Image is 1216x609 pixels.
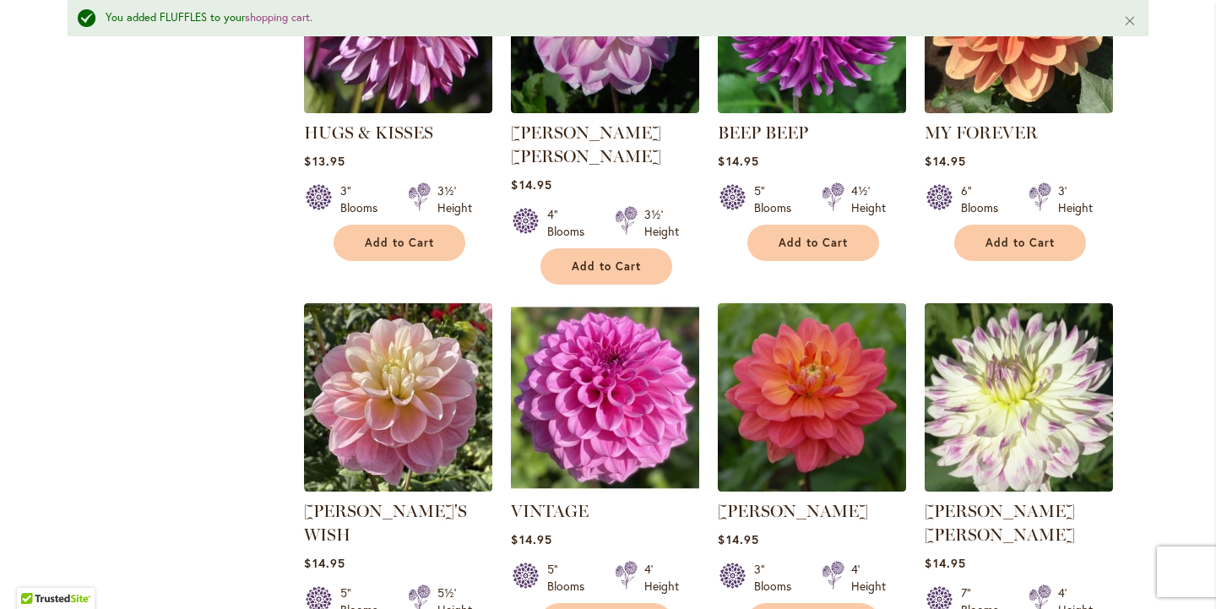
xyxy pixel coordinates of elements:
img: Gabbie's Wish [304,303,492,492]
span: $14.95 [718,153,758,169]
a: [PERSON_NAME] [718,501,868,521]
a: VINTAGE [511,479,699,495]
a: MY FOREVER [925,122,1038,143]
span: Add to Cart [985,236,1055,250]
a: HUGS & KISSES [304,101,492,117]
span: $14.95 [925,555,965,571]
button: Add to Cart [747,225,879,261]
button: Add to Cart [954,225,1086,261]
div: 6" Blooms [961,182,1008,216]
div: 3" Blooms [754,561,801,595]
img: VINTAGE [511,303,699,492]
a: shopping cart [245,10,310,24]
span: $14.95 [925,153,965,169]
a: BEEP BEEP [718,122,808,143]
span: Add to Cart [572,259,641,274]
div: 4' Height [851,561,886,595]
a: LORA ASHLEY [718,479,906,495]
a: MARGARET ELLEN [925,479,1113,495]
a: [PERSON_NAME] [PERSON_NAME] [925,501,1075,545]
a: MY FOREVER [925,101,1113,117]
div: 4½' Height [851,182,886,216]
div: 3' Height [1058,182,1093,216]
a: [PERSON_NAME] [PERSON_NAME] [511,122,661,166]
div: 5" Blooms [754,182,801,216]
span: $14.95 [718,531,758,547]
button: Add to Cart [540,248,672,285]
button: Add to Cart [334,225,465,261]
a: VINTAGE [511,501,589,521]
span: Add to Cart [779,236,848,250]
span: $14.95 [511,531,551,547]
div: 3½' Height [644,206,679,240]
div: 4' Height [644,561,679,595]
a: Gabbie's Wish [304,479,492,495]
span: $14.95 [304,555,345,571]
div: 3" Blooms [340,182,388,216]
a: LISA LISA [511,101,699,117]
iframe: Launch Accessibility Center [13,549,60,596]
div: 3½' Height [437,182,472,216]
a: [PERSON_NAME]'S WISH [304,501,467,545]
a: HUGS & KISSES [304,122,433,143]
span: Add to Cart [365,236,434,250]
span: $14.95 [511,177,551,193]
img: LORA ASHLEY [718,303,906,492]
span: $13.95 [304,153,345,169]
a: BEEP BEEP [718,101,906,117]
img: MARGARET ELLEN [925,303,1113,492]
div: 4" Blooms [547,206,594,240]
div: You added FLUFFLES to your . [106,10,1098,26]
div: 5" Blooms [547,561,594,595]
